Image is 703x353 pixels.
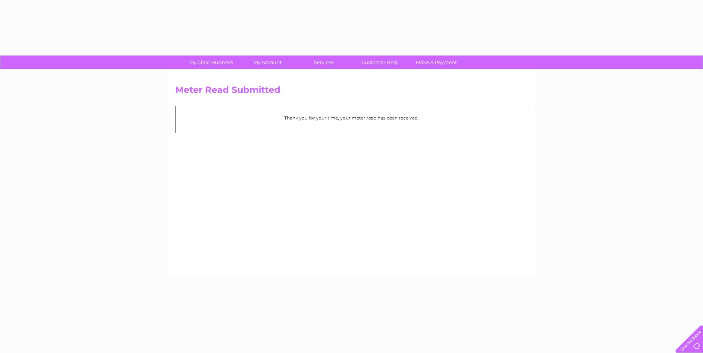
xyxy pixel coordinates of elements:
[179,114,524,121] p: Thank you for your time, your meter read has been received.
[180,56,242,69] a: My Clear Business
[406,56,467,69] a: Make A Payment
[349,56,411,69] a: Customer Help
[237,56,298,69] a: My Account
[293,56,354,69] a: Services
[175,85,528,99] h2: Meter Read Submitted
